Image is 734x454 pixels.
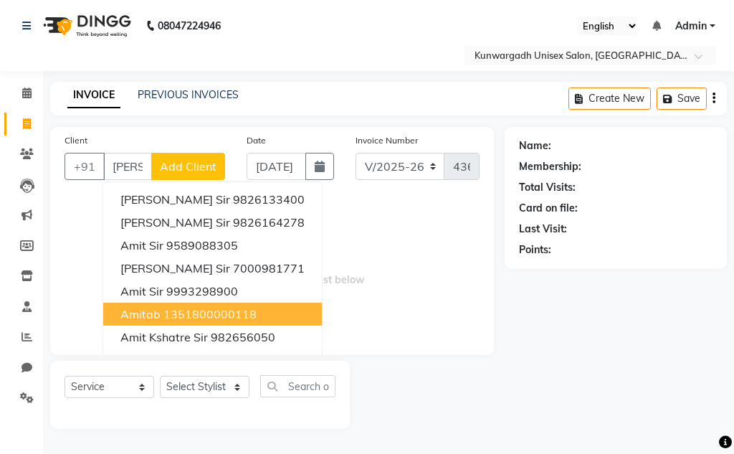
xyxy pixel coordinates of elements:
button: Save [657,88,707,110]
ngb-highlight: 982656050 [211,330,275,344]
ngb-highlight: 9993298900 [166,284,238,298]
ngb-highlight: 7000981771 [233,261,305,275]
label: Invoice Number [356,134,418,147]
ngb-highlight: 7697000088 [166,353,238,367]
button: +91 [65,153,105,180]
span: Amitab [120,307,161,321]
span: Amit sir [120,353,163,367]
span: [PERSON_NAME] Sir [120,261,230,275]
div: Last Visit: [519,222,567,237]
span: Amit Kshatre Sir [120,330,208,344]
ngb-highlight: 9826164278 [233,215,305,230]
span: Amit sir [120,238,163,252]
span: Amit Sir [120,284,163,298]
div: Card on file: [519,201,578,216]
ngb-highlight: 9826133400 [233,192,305,207]
label: Date [247,134,266,147]
div: Membership: [519,159,581,174]
span: Admin [675,19,707,34]
div: Name: [519,138,551,153]
input: Search by Name/Mobile/Email/Code [103,153,152,180]
ngb-highlight: 9589088305 [166,238,238,252]
span: [PERSON_NAME] Sir [120,192,230,207]
label: Client [65,134,87,147]
div: Total Visits: [519,180,576,195]
a: PREVIOUS INVOICES [138,88,239,101]
ngb-highlight: 1351800000118 [163,307,257,321]
span: Add Client [160,159,216,174]
input: Search or Scan [260,375,335,397]
button: Add Client [151,153,225,180]
span: Select & add items from the list below [65,197,480,341]
button: Create New [568,88,651,110]
b: 08047224946 [158,6,221,46]
a: INVOICE [67,82,120,108]
img: logo [37,6,135,46]
span: [PERSON_NAME] Sir [120,215,230,230]
div: Points: [519,242,551,257]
